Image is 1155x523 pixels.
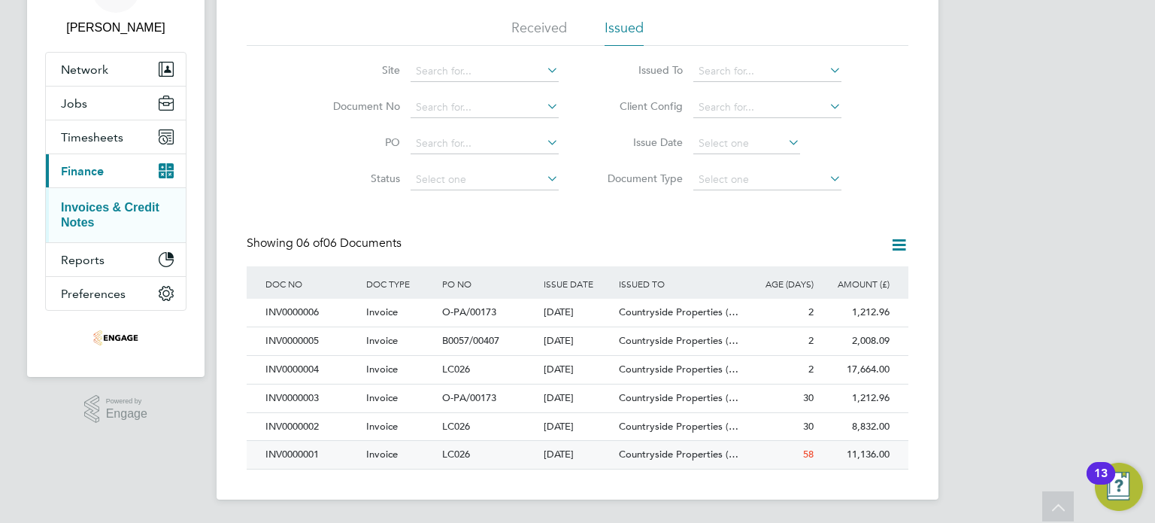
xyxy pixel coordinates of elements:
li: Issued [605,19,644,46]
span: Invoice [366,334,398,347]
div: DOC NO [262,266,362,301]
span: Timesheets [61,130,123,144]
span: LC026 [442,448,470,461]
span: Finance [61,164,104,178]
div: 1,212.96 [817,385,893,412]
span: Tess Amigoni [45,19,186,37]
div: Finance [46,187,186,242]
span: LC026 [442,363,470,376]
span: B0057/00407 [442,334,499,347]
div: [DATE] [540,356,616,384]
div: Showing [247,236,405,251]
input: Search for... [411,97,559,118]
button: Reports [46,243,186,276]
input: Search for... [411,133,559,154]
div: ISSUED TO [615,266,741,301]
button: Preferences [46,277,186,310]
span: Invoice [366,363,398,376]
input: Select one [693,169,841,190]
div: [DATE] [540,441,616,469]
label: Issued To [596,63,683,77]
button: Finance [46,154,186,187]
div: 1,212.96 [817,299,893,327]
span: 06 of [296,236,323,251]
input: Search for... [693,61,841,82]
div: [DATE] [540,385,616,412]
span: O-PA/00173 [442,391,496,404]
img: deverellsmith-logo-retina.png [93,326,138,350]
div: 13 [1094,473,1108,493]
div: INV0000003 [262,385,362,412]
div: INV0000004 [262,356,362,384]
div: 2,008.09 [817,327,893,355]
div: [DATE] [540,413,616,441]
span: Countryside Properties (… [619,391,738,404]
div: [DATE] [540,299,616,327]
div: 11,136.00 [817,441,893,469]
button: Network [46,53,186,86]
input: Search for... [693,97,841,118]
div: INV0000002 [262,413,362,441]
div: INV0000006 [262,299,362,327]
input: Select one [411,169,559,190]
label: Document No [314,99,400,113]
span: Invoice [366,306,398,318]
label: Status [314,172,400,185]
button: Timesheets [46,120,186,154]
span: Reports [61,253,105,267]
div: DOC TYPE [362,266,438,301]
span: Countryside Properties (… [619,306,738,318]
span: Powered by [106,395,147,408]
div: 17,664.00 [817,356,893,384]
span: Engage [106,408,147,421]
label: Site [314,63,400,77]
span: 2 [808,363,814,376]
span: O-PA/00173 [442,306,496,318]
span: Invoice [366,448,398,461]
a: Invoices & Credit Notes [61,201,159,229]
span: Countryside Properties (… [619,363,738,376]
span: 58 [803,448,814,461]
div: AMOUNT (£) [817,266,893,301]
div: [DATE] [540,327,616,355]
button: Jobs [46,87,186,120]
input: Search for... [411,61,559,82]
div: PO NO [438,266,539,301]
span: Invoice [366,420,398,433]
span: 06 Documents [296,236,402,251]
span: 30 [803,420,814,433]
a: Go to home page [45,326,186,350]
span: 30 [803,391,814,404]
button: Open Resource Center, 13 new notifications [1095,463,1143,511]
span: Jobs [61,96,87,111]
div: INV0000005 [262,327,362,355]
div: INV0000001 [262,441,362,469]
label: Document Type [596,172,683,185]
a: Powered byEngage [84,395,147,424]
div: 8,832.00 [817,413,893,441]
span: Preferences [61,287,126,301]
label: Client Config [596,99,683,113]
span: Countryside Properties (… [619,334,738,347]
label: PO [314,135,400,149]
span: 2 [808,306,814,318]
li: Received [511,19,567,46]
input: Select one [693,133,800,154]
span: Invoice [366,391,398,404]
span: LC026 [442,420,470,433]
div: ISSUE DATE [540,266,616,301]
span: 2 [808,334,814,347]
span: Countryside Properties (… [619,448,738,461]
div: AGE (DAYS) [741,266,817,301]
label: Issue Date [596,135,683,149]
span: Countryside Properties (… [619,420,738,433]
span: Network [61,62,108,77]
